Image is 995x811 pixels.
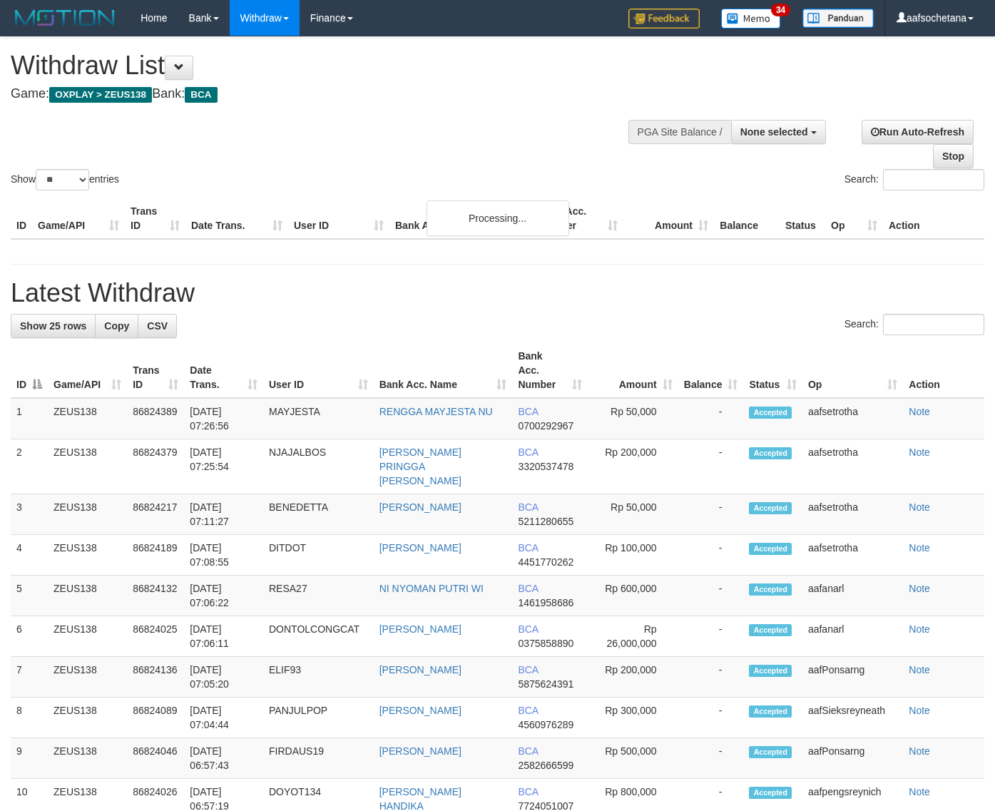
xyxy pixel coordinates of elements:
span: Copy 4560976289 to clipboard [518,719,573,730]
span: BCA [518,447,538,458]
th: Op: activate to sort column ascending [802,343,903,398]
label: Show entries [11,169,119,190]
a: [PERSON_NAME] [379,745,461,757]
td: 86824217 [127,494,184,535]
td: 3 [11,494,48,535]
td: FIRDAUS19 [263,738,374,779]
a: [PERSON_NAME] PRINGGA [PERSON_NAME] [379,447,461,486]
td: - [678,738,744,779]
a: Note [909,705,930,716]
img: panduan.png [802,9,874,28]
th: Bank Acc. Name [389,198,533,239]
span: BCA [518,542,538,554]
th: Bank Acc. Name: activate to sort column ascending [374,343,513,398]
input: Search: [883,169,984,190]
label: Search: [845,314,984,335]
td: 9 [11,738,48,779]
td: ZEUS138 [48,657,127,698]
td: ZEUS138 [48,494,127,535]
a: Stop [933,144,974,168]
td: Rp 200,000 [588,439,678,494]
td: [DATE] 07:06:22 [184,576,263,616]
a: Note [909,664,930,675]
h1: Withdraw List [11,51,649,80]
td: ZEUS138 [48,616,127,657]
th: Game/API [32,198,125,239]
span: Copy 2582666599 to clipboard [518,760,573,771]
span: Accepted [749,502,792,514]
td: ZEUS138 [48,698,127,738]
a: Note [909,623,930,635]
td: [DATE] 07:26:56 [184,398,263,439]
a: Run Auto-Refresh [862,120,974,144]
img: Feedback.jpg [628,9,700,29]
th: ID [11,198,32,239]
td: - [678,494,744,535]
td: [DATE] 06:57:43 [184,738,263,779]
th: User ID: activate to sort column ascending [263,343,374,398]
a: RENGGA MAYJESTA NU [379,406,493,417]
td: - [678,698,744,738]
span: Accepted [749,665,792,677]
td: Rp 100,000 [588,535,678,576]
td: Rp 26,000,000 [588,616,678,657]
td: 86824046 [127,738,184,779]
th: Status [780,198,825,239]
span: Copy 5211280655 to clipboard [518,516,573,527]
a: Note [909,542,930,554]
td: 86824089 [127,698,184,738]
span: Copy 5875624391 to clipboard [518,678,573,690]
a: [PERSON_NAME] [379,542,461,554]
th: ID: activate to sort column descending [11,343,48,398]
span: Accepted [749,787,792,799]
td: 86824379 [127,439,184,494]
td: MAYJESTA [263,398,374,439]
td: DITDOT [263,535,374,576]
td: 86824189 [127,535,184,576]
td: - [678,576,744,616]
span: Show 25 rows [20,320,86,332]
a: [PERSON_NAME] [379,501,461,513]
span: BCA [518,664,538,675]
span: Copy 4451770262 to clipboard [518,556,573,568]
td: - [678,535,744,576]
th: Op [825,198,883,239]
th: Bank Acc. Number: activate to sort column ascending [512,343,587,398]
td: ZEUS138 [48,439,127,494]
td: - [678,398,744,439]
span: Copy 3320537478 to clipboard [518,461,573,472]
a: [PERSON_NAME] [379,664,461,675]
a: Note [909,745,930,757]
td: ZEUS138 [48,576,127,616]
div: Processing... [427,200,569,236]
span: BCA [518,705,538,716]
th: Amount [623,198,714,239]
td: 86824389 [127,398,184,439]
td: Rp 600,000 [588,576,678,616]
a: NI NYOMAN PUTRI WI [379,583,484,594]
td: - [678,657,744,698]
td: ZEUS138 [48,398,127,439]
th: Status: activate to sort column ascending [743,343,802,398]
span: Accepted [749,583,792,596]
h1: Latest Withdraw [11,279,984,307]
td: - [678,439,744,494]
th: Amount: activate to sort column ascending [588,343,678,398]
td: [DATE] 07:04:44 [184,698,263,738]
span: Accepted [749,624,792,636]
span: Copy [104,320,129,332]
td: Rp 300,000 [588,698,678,738]
th: Bank Acc. Number [533,198,623,239]
span: None selected [740,126,808,138]
span: OXPLAY > ZEUS138 [49,87,152,103]
span: BCA [518,583,538,594]
span: BCA [518,745,538,757]
span: BCA [518,406,538,417]
td: [DATE] 07:05:20 [184,657,263,698]
span: Copy 0700292967 to clipboard [518,420,573,432]
td: RESA27 [263,576,374,616]
span: BCA [518,501,538,513]
a: [PERSON_NAME] [379,705,461,716]
th: Date Trans. [185,198,288,239]
input: Search: [883,314,984,335]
